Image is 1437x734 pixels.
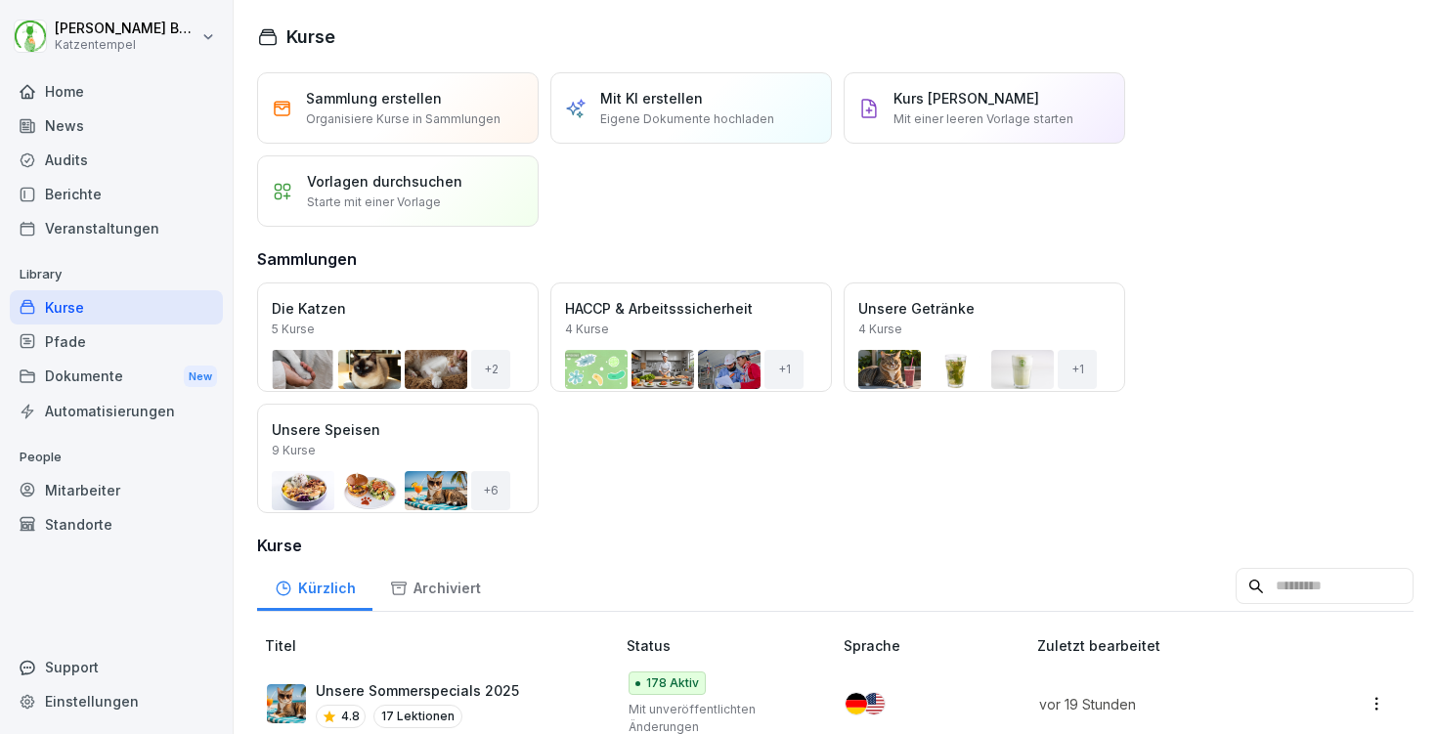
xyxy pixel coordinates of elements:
[10,290,223,324] a: Kurse
[257,534,1414,557] h3: Kurse
[565,321,609,338] p: 4 Kurse
[10,259,223,290] p: Library
[844,282,1125,392] a: Unsere Getränke4 Kurse+1
[257,561,372,611] a: Kürzlich
[858,298,1110,319] p: Unsere Getränke
[1037,635,1317,656] p: Zuletzt bearbeitet
[272,442,316,459] p: 9 Kurse
[272,321,315,338] p: 5 Kurse
[257,247,357,271] h3: Sammlungen
[10,473,223,507] a: Mitarbeiter
[10,211,223,245] a: Veranstaltungen
[893,88,1039,108] p: Kurs [PERSON_NAME]
[10,650,223,684] div: Support
[600,110,774,128] p: Eigene Dokumente hochladen
[844,635,1029,656] p: Sprache
[372,561,498,611] a: Archiviert
[1058,350,1097,389] div: + 1
[764,350,804,389] div: + 1
[846,693,867,714] img: de.svg
[893,110,1073,128] p: Mit einer leeren Vorlage starten
[55,21,197,37] p: [PERSON_NAME] Benedix
[373,705,462,728] p: 17 Lektionen
[565,298,817,319] p: HACCP & Arbeitsssicherheit
[307,171,462,192] p: Vorlagen durchsuchen
[10,684,223,718] a: Einstellungen
[471,350,510,389] div: + 2
[10,507,223,541] a: Standorte
[307,194,441,211] p: Starte mit einer Vorlage
[286,23,335,50] h1: Kurse
[10,324,223,359] a: Pfade
[600,88,703,108] p: Mit KI erstellen
[10,359,223,395] div: Dokumente
[863,693,885,714] img: us.svg
[55,38,197,52] p: Katzentempel
[257,282,539,392] a: Die Katzen5 Kurse+2
[10,143,223,177] a: Audits
[267,684,306,723] img: tq9m61t15lf2zt9mx622xkq2.png
[627,635,837,656] p: Status
[257,404,539,513] a: Unsere Speisen9 Kurse+6
[265,635,619,656] p: Titel
[10,442,223,473] p: People
[10,108,223,143] a: News
[341,708,360,725] p: 4.8
[858,321,902,338] p: 4 Kurse
[184,366,217,388] div: New
[10,177,223,211] a: Berichte
[10,74,223,108] a: Home
[306,110,501,128] p: Organisiere Kurse in Sammlungen
[471,471,510,510] div: + 6
[316,680,519,701] p: Unsere Sommerspecials 2025
[646,674,699,692] p: 178 Aktiv
[1039,694,1293,714] p: vor 19 Stunden
[272,419,524,440] p: Unsere Speisen
[10,394,223,428] a: Automatisierungen
[306,88,442,108] p: Sammlung erstellen
[10,359,223,395] a: DokumenteNew
[550,282,832,392] a: HACCP & Arbeitsssicherheit4 Kurse+1
[272,298,524,319] p: Die Katzen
